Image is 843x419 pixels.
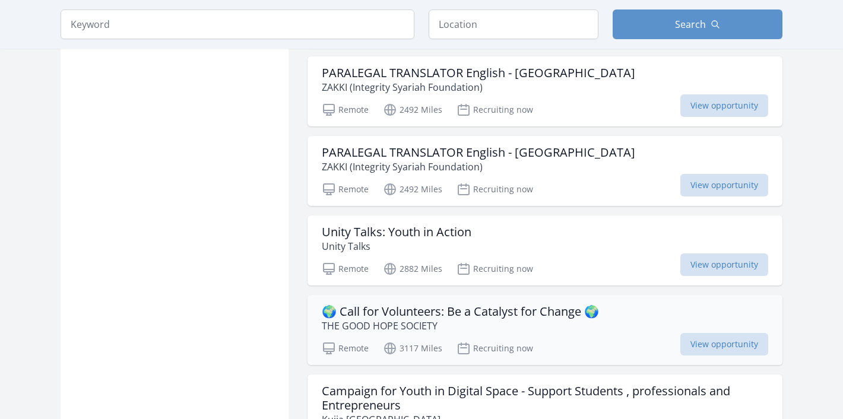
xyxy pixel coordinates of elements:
[322,80,635,94] p: ZAKKI (Integrity Syariah Foundation)
[680,94,768,117] span: View opportunity
[383,262,442,276] p: 2882 Miles
[322,239,471,253] p: Unity Talks
[429,9,598,39] input: Location
[322,145,635,160] h3: PARALEGAL TRANSLATOR English - [GEOGRAPHIC_DATA]
[308,56,782,126] a: PARALEGAL TRANSLATOR English - [GEOGRAPHIC_DATA] ZAKKI (Integrity Syariah Foundation) Remote 2492...
[383,103,442,117] p: 2492 Miles
[322,262,369,276] p: Remote
[383,182,442,196] p: 2492 Miles
[680,253,768,276] span: View opportunity
[308,295,782,365] a: 🌍 Call for Volunteers: Be a Catalyst for Change 🌍 THE GOOD HOPE SOCIETY Remote 3117 Miles Recruit...
[61,9,414,39] input: Keyword
[308,215,782,285] a: Unity Talks: Youth in Action Unity Talks Remote 2882 Miles Recruiting now View opportunity
[457,262,533,276] p: Recruiting now
[613,9,782,39] button: Search
[322,319,599,333] p: THE GOOD HOPE SOCIETY
[457,103,533,117] p: Recruiting now
[308,136,782,206] a: PARALEGAL TRANSLATOR English - [GEOGRAPHIC_DATA] ZAKKI (Integrity Syariah Foundation) Remote 2492...
[322,160,635,174] p: ZAKKI (Integrity Syariah Foundation)
[322,304,599,319] h3: 🌍 Call for Volunteers: Be a Catalyst for Change 🌍
[322,66,635,80] h3: PARALEGAL TRANSLATOR English - [GEOGRAPHIC_DATA]
[322,225,471,239] h3: Unity Talks: Youth in Action
[675,17,706,31] span: Search
[457,341,533,355] p: Recruiting now
[322,182,369,196] p: Remote
[680,174,768,196] span: View opportunity
[322,341,369,355] p: Remote
[457,182,533,196] p: Recruiting now
[383,341,442,355] p: 3117 Miles
[322,103,369,117] p: Remote
[680,333,768,355] span: View opportunity
[322,384,768,412] h3: Campaign for Youth in Digital Space - Support Students , professionals and Entrepreneurs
